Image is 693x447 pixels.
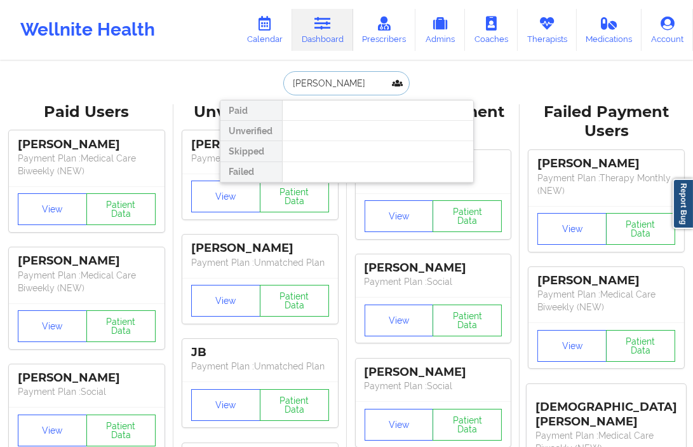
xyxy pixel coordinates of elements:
div: [PERSON_NAME] [365,261,502,275]
button: View [18,415,87,446]
button: View [537,330,607,362]
div: JB [191,345,329,360]
div: Paid Users [9,102,165,122]
button: Patient Data [433,200,502,232]
div: Skipped [220,141,282,162]
button: Patient Data [86,310,156,342]
p: Payment Plan : Medical Care Biweekly (NEW) [537,288,675,313]
div: [PERSON_NAME] [18,137,156,152]
p: Payment Plan : Therapy Monthly (NEW) [537,172,675,197]
div: [PERSON_NAME] [18,254,156,268]
button: Patient Data [260,181,329,212]
button: View [365,305,434,336]
p: Payment Plan : Unmatched Plan [191,360,329,373]
div: [DEMOGRAPHIC_DATA][PERSON_NAME] [535,390,677,429]
div: Failed Payment Users [528,102,684,142]
button: View [18,310,87,342]
button: View [537,213,607,245]
div: Unverified [220,121,282,141]
a: Medications [577,9,642,51]
a: Dashboard [292,9,353,51]
button: View [191,389,260,421]
p: Payment Plan : Unmatched Plan [191,256,329,269]
div: [PERSON_NAME] [365,365,502,380]
div: Paid [220,100,282,121]
p: Payment Plan : Unmatched Plan [191,152,329,165]
button: Patient Data [86,415,156,446]
a: Report Bug [673,179,693,229]
a: Prescribers [353,9,416,51]
button: Patient Data [433,409,502,441]
div: [PERSON_NAME] [191,137,329,152]
button: Patient Data [260,389,329,421]
a: Coaches [465,9,518,51]
a: Therapists [518,9,577,51]
div: [PERSON_NAME] [18,371,156,385]
p: Payment Plan : Medical Care Biweekly (NEW) [18,269,156,294]
p: Payment Plan : Social [18,385,156,398]
p: Payment Plan : Medical Care Biweekly (NEW) [18,152,156,177]
button: View [365,409,434,441]
p: Payment Plan : Social [365,275,502,288]
div: [PERSON_NAME] [537,273,675,288]
button: Patient Data [260,285,329,317]
p: Payment Plan : Social [365,380,502,392]
div: [PERSON_NAME] [191,241,329,256]
div: [PERSON_NAME] [537,156,675,171]
button: Patient Data [606,213,675,245]
button: Patient Data [433,305,502,336]
button: Patient Data [606,330,675,362]
div: Failed [220,162,282,182]
button: View [191,181,260,212]
div: Unverified Users [182,102,338,122]
button: View [18,193,87,225]
button: Patient Data [86,193,156,225]
a: Account [642,9,693,51]
a: Admins [415,9,465,51]
a: Calendar [238,9,292,51]
button: View [365,200,434,232]
button: View [191,285,260,317]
